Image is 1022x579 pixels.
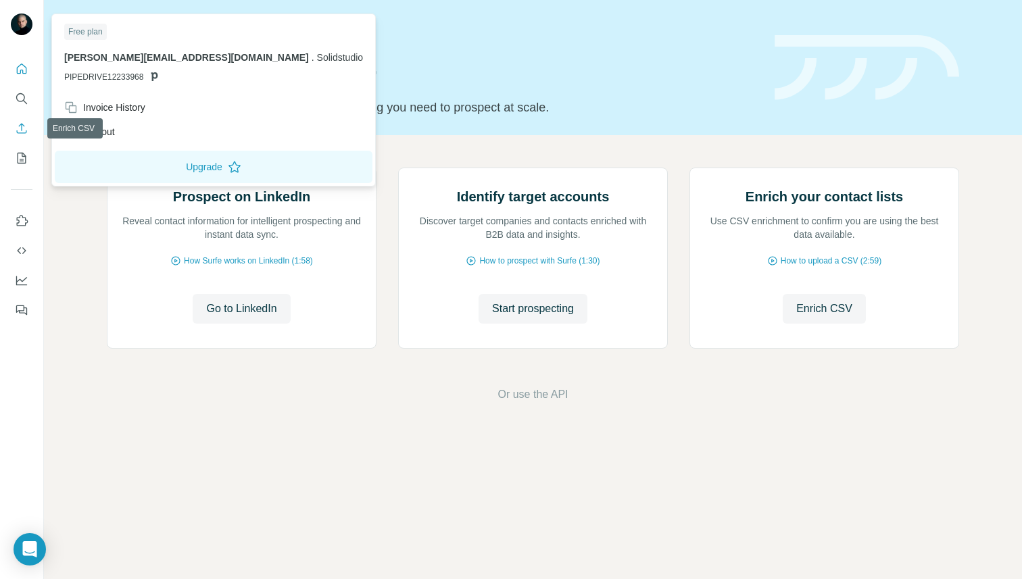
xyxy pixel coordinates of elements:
div: Free plan [64,24,107,40]
div: Log out [64,125,115,139]
button: Or use the API [497,386,568,403]
button: Upgrade [55,151,372,183]
img: banner [775,35,959,101]
button: Go to LinkedIn [193,294,290,324]
p: Pick your starting point and we’ll provide everything you need to prospect at scale. [107,98,758,117]
button: Dashboard [11,268,32,293]
span: . [312,52,314,63]
p: Discover target companies and contacts enriched with B2B data and insights. [412,214,654,241]
div: Open Intercom Messenger [14,533,46,565]
span: [PERSON_NAME][EMAIL_ADDRESS][DOMAIN_NAME] [64,52,309,63]
span: How to upload a CSV (2:59) [781,255,881,267]
button: My lists [11,146,32,170]
h2: Prospect on LinkedIn [173,187,310,206]
h1: Let’s prospect together [107,63,758,90]
span: Solidstudio [317,52,364,63]
button: Enrich CSV [783,294,866,324]
span: PIPEDRIVE12233968 [64,71,143,83]
button: Use Surfe API [11,238,32,263]
span: Go to LinkedIn [206,301,276,317]
button: Start prospecting [479,294,587,324]
span: Start prospecting [492,301,574,317]
p: Reveal contact information for intelligent prospecting and instant data sync. [121,214,362,241]
div: Quick start [107,25,758,39]
span: How to prospect with Surfe (1:30) [479,255,600,267]
p: Use CSV enrichment to confirm you are using the best data available. [704,214,945,241]
h2: Enrich your contact lists [746,187,903,206]
button: Search [11,86,32,111]
button: Use Surfe on LinkedIn [11,209,32,233]
button: Quick start [11,57,32,81]
div: Invoice History [64,101,145,114]
span: How Surfe works on LinkedIn (1:58) [184,255,313,267]
img: Avatar [11,14,32,35]
button: Feedback [11,298,32,322]
button: Enrich CSV [11,116,32,141]
h2: Identify target accounts [457,187,610,206]
span: Enrich CSV [796,301,852,317]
